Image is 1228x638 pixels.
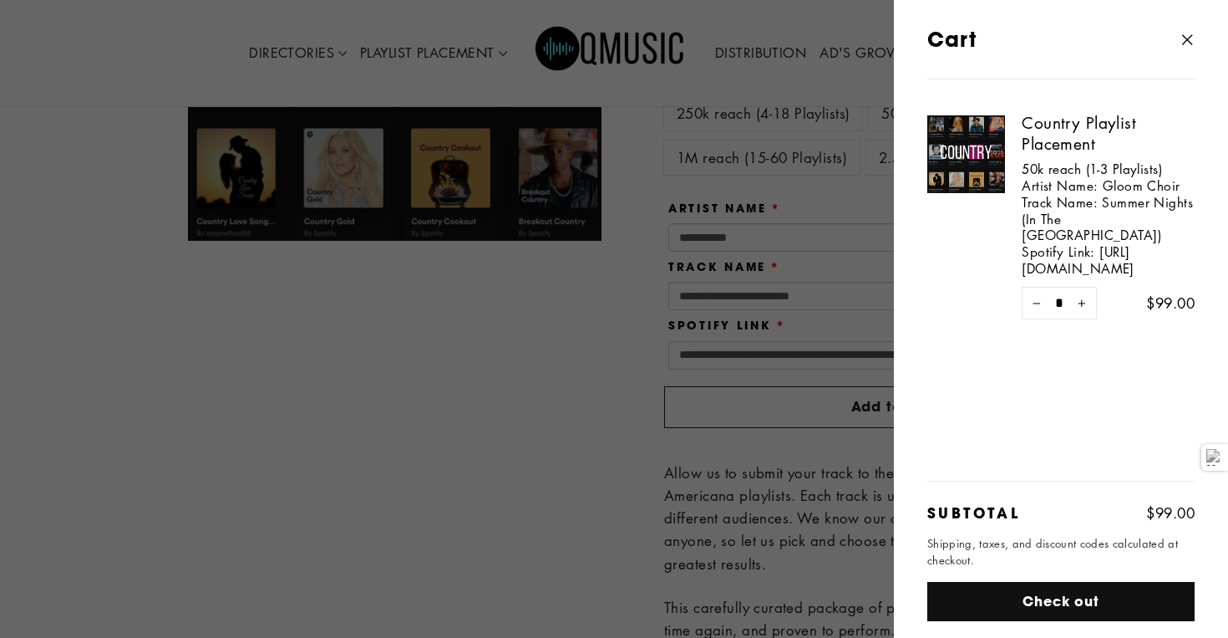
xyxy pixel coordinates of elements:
a: Country Playlist Placement [1022,113,1195,155]
p: Subtotal [927,505,1061,522]
button: Reduce item quantity by one [1022,287,1045,319]
input: quantity [1022,287,1097,319]
span: $99.00 [1146,293,1195,313]
img: Country Playlist Placement [927,115,1005,193]
span: $99.00 [1146,503,1195,523]
span: 50k reach (1-3 Playlists) [1022,155,1195,178]
span: Artist Name: Gloom Choir [1022,178,1195,195]
button: Check out [927,582,1195,621]
span: Spotify Link: [URL][DOMAIN_NAME] [1022,244,1195,278]
button: Increase item quantity by one [1073,287,1097,319]
div: Cart [927,13,1146,65]
span: Track Name: Summer Nights (In The [GEOGRAPHIC_DATA]) [1022,195,1195,245]
p: Shipping, taxes, and discount codes calculated at checkout. [927,535,1195,570]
